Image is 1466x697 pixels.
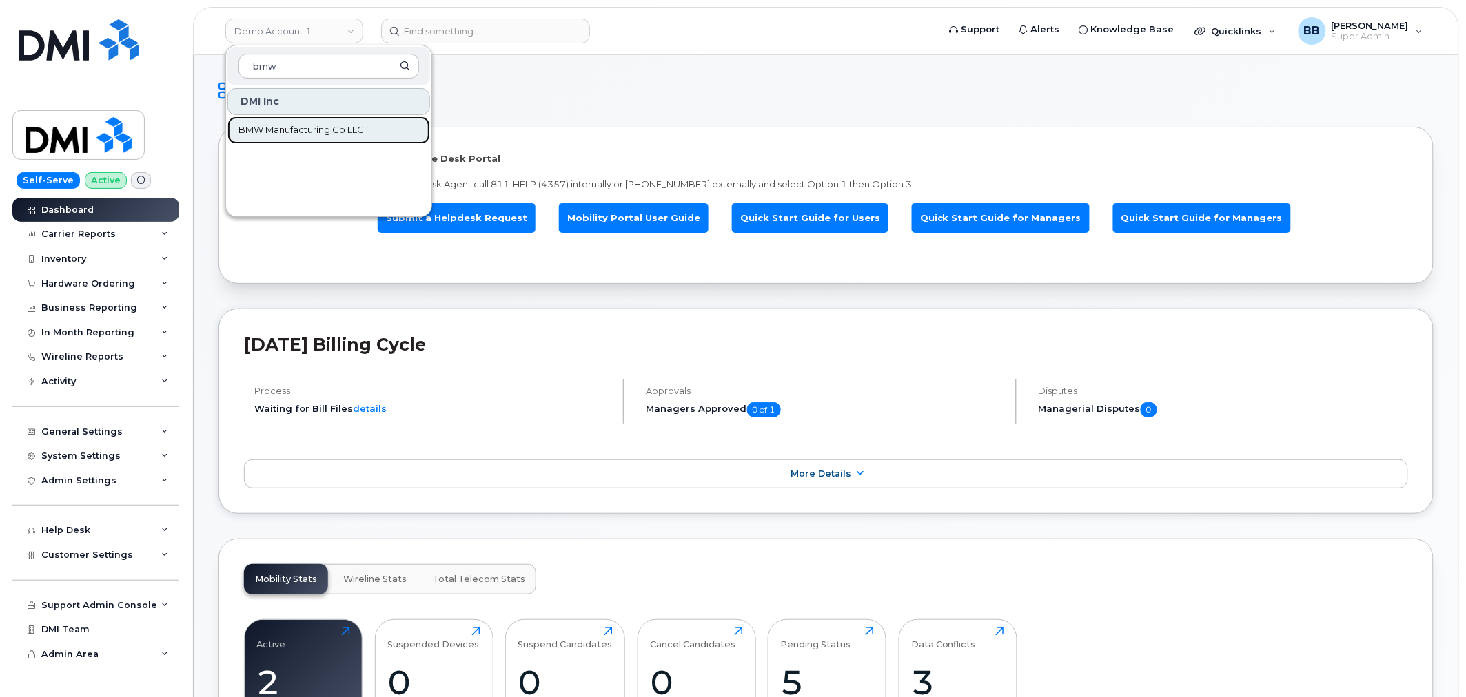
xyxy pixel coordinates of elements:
a: Quick Start Guide for Managers [912,203,1090,233]
span: Total Telecom Stats [433,574,525,585]
span: 0 of 1 [747,402,781,417]
h5: Managerial Disputes [1039,402,1408,417]
h4: Process [254,386,611,396]
li: Waiting for Bill Files [254,402,611,415]
div: Cancel Candidates [650,627,735,649]
a: details [353,403,387,414]
p: Welcome to the Mobile Device Service Desk Portal [244,152,1408,165]
p: To speak with a Mobile Device Service Desk Agent call 811-HELP (4357) internally or [PHONE_NUMBER... [244,178,1408,191]
span: BMW Manufacturing Co LLC [238,123,364,137]
span: More Details [791,468,852,479]
input: Search [238,54,419,79]
h4: Disputes [1039,386,1408,396]
a: Mobility Portal User Guide [559,203,709,233]
a: Submit a Helpdesk Request [378,203,536,233]
div: Suspended Devices [387,627,479,649]
div: Data Conflicts [911,627,976,649]
h2: [DATE] Billing Cycle [244,334,1408,355]
a: Quick Start Guide for Managers [1113,203,1291,233]
h4: Approvals [647,386,1004,396]
div: DMI Inc [227,88,430,115]
a: Quick Start Guide for Users [732,203,888,233]
div: Suspend Candidates [518,627,613,649]
span: Wireline Stats [343,574,407,585]
a: BMW Manufacturing Co LLC [227,116,430,144]
h5: Managers Approved [647,402,1004,417]
span: 0 [1141,402,1157,417]
div: Active [257,627,286,649]
div: Pending Status [781,627,851,649]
